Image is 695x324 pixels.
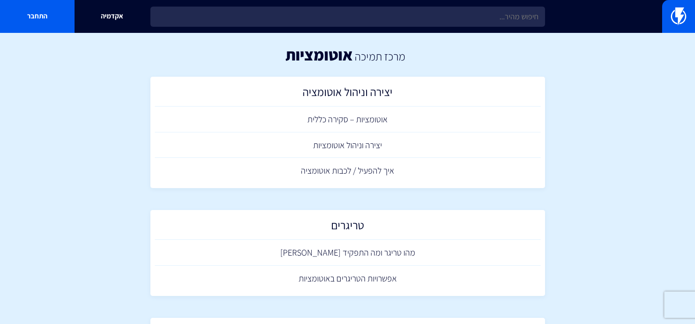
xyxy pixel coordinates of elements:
[155,266,541,292] a: אפשרויות הטריגרים באוטומציות
[155,107,541,132] a: אוטומציות – סקירה כללית
[159,219,536,236] h2: טריגרים
[285,46,353,64] h1: אוטומציות
[150,7,545,27] input: חיפוש מהיר...
[355,49,405,64] a: מרכז תמיכה
[155,240,541,266] a: מהו טריגר ומה התפקיד [PERSON_NAME]
[155,158,541,184] a: איך להפעיל / לכבות אוטומציה
[155,81,541,107] a: יצירה וניהול אוטומציה
[155,214,541,240] a: טריגרים
[159,85,536,103] h2: יצירה וניהול אוטומציה
[155,132,541,158] a: יצירה וניהול אוטומציות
